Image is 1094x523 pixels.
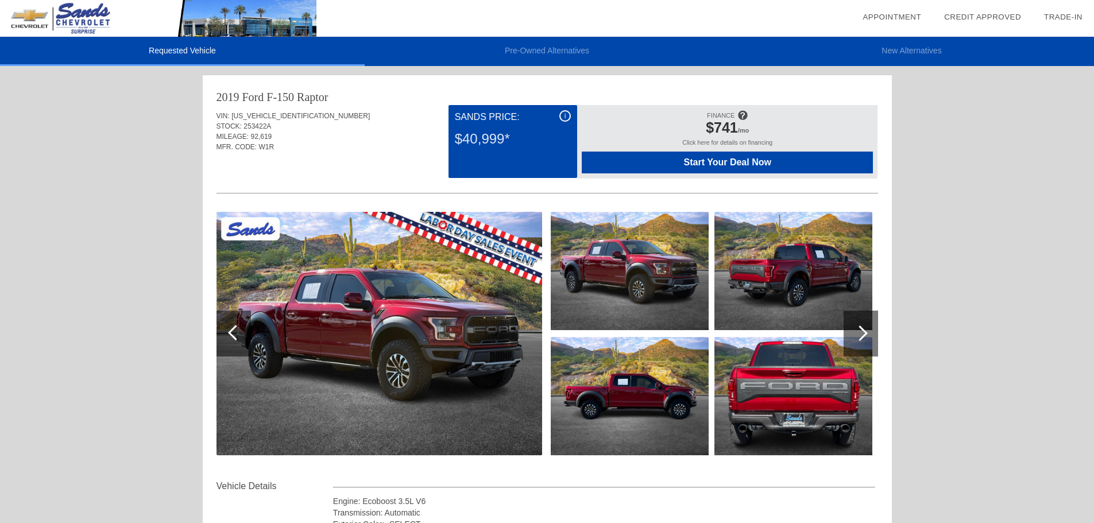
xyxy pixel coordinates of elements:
[551,337,709,455] img: image.aspx
[217,479,333,493] div: Vehicle Details
[944,13,1021,21] a: Credit Approved
[582,139,873,152] div: Click here for details on financing
[551,212,709,330] img: image.aspx
[259,143,275,151] span: W1R
[587,119,867,139] div: /mo
[333,507,876,518] div: Transmission: Automatic
[1044,13,1083,21] a: Trade-In
[231,112,370,120] span: [US_VEHICLE_IDENTIFICATION_NUMBER]
[863,13,921,21] a: Appointment
[217,212,542,455] img: image.aspx
[243,122,271,130] span: 253422A
[714,337,872,455] img: image.aspx
[455,124,571,154] div: $40,999*
[251,133,272,141] span: 92,619
[706,119,738,135] span: $741
[217,159,878,177] div: Quoted on [DATE] 9:31:32 PM
[217,122,242,130] span: STOCK:
[714,212,872,330] img: image.aspx
[217,143,257,151] span: MFR. CODE:
[333,495,876,507] div: Engine: Ecoboost 3.5L V6
[297,89,328,105] div: Raptor
[217,133,249,141] span: MILEAGE:
[565,112,566,120] span: i
[217,89,295,105] div: 2019 Ford F-150
[455,110,571,124] div: Sands Price:
[707,112,735,119] span: FINANCE
[596,157,859,168] span: Start Your Deal Now
[729,37,1094,66] li: New Alternatives
[217,112,230,120] span: VIN:
[365,37,729,66] li: Pre-Owned Alternatives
